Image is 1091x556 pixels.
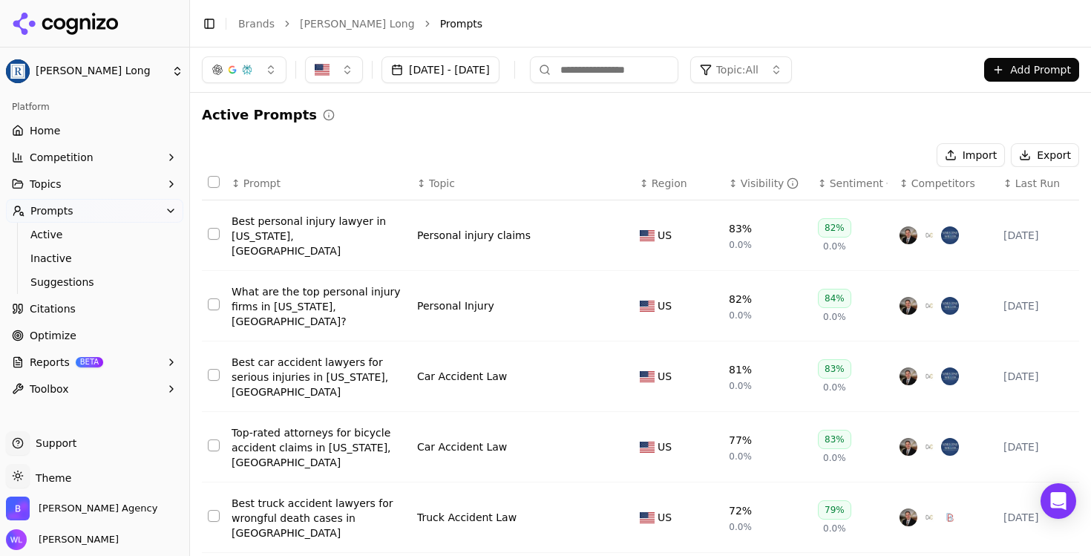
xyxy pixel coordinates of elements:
[6,95,183,119] div: Platform
[417,510,517,525] a: Truck Accident Law
[440,16,483,31] span: Prompts
[818,500,851,520] div: 79%
[812,167,894,200] th: sentiment
[818,218,851,238] div: 82%
[30,177,62,192] span: Topics
[208,510,220,522] button: Select row 5
[823,452,846,464] span: 0.0%
[208,439,220,451] button: Select row 4
[30,436,76,451] span: Support
[941,508,959,526] img: breit biniazan
[640,442,655,453] img: US flag
[729,221,752,236] div: 83%
[937,143,1005,167] button: Import
[6,324,183,347] a: Optimize
[818,430,851,449] div: 83%
[6,145,183,169] button: Competition
[30,382,69,396] span: Toolbox
[920,297,938,315] img: cohen and cohen
[1015,176,1060,191] span: Last Run
[640,230,655,241] img: US flag
[417,176,628,191] div: ↕Topic
[30,123,60,138] span: Home
[729,362,752,377] div: 81%
[1003,228,1073,243] div: [DATE]
[417,369,507,384] a: Car Accident Law
[900,508,917,526] img: price benowitz
[6,172,183,196] button: Topics
[729,310,752,321] span: 0.0%
[920,226,938,244] img: cohen and cohen
[634,167,723,200] th: Region
[823,382,846,393] span: 0.0%
[315,62,330,77] img: United States
[920,438,938,456] img: cohen and cohen
[232,214,405,258] a: Best personal injury lawyer in [US_STATE], [GEOGRAPHIC_DATA]
[417,439,507,454] a: Car Accident Law
[6,199,183,223] button: Prompts
[30,275,160,290] span: Suggestions
[208,369,220,381] button: Select row 3
[723,167,812,200] th: brandMentionRate
[941,226,959,244] img: simeone miller
[818,176,888,191] div: ↕Sentiment
[30,355,70,370] span: Reports
[729,503,752,518] div: 72%
[1003,510,1073,525] div: [DATE]
[658,228,672,243] span: US
[6,350,183,374] button: ReportsBETA
[300,16,415,31] a: [PERSON_NAME] Long
[729,176,806,191] div: ↕Visibility
[900,367,917,385] img: price benowitz
[30,251,160,266] span: Inactive
[6,297,183,321] a: Citations
[640,176,717,191] div: ↕Region
[729,292,752,307] div: 82%
[1041,483,1076,519] div: Open Intercom Messenger
[729,521,752,533] span: 0.0%
[411,167,634,200] th: Topic
[830,176,888,191] div: Sentiment
[1003,439,1073,454] div: [DATE]
[6,119,183,143] a: Home
[997,167,1079,200] th: Last Run
[658,439,672,454] span: US
[900,438,917,456] img: price benowitz
[1011,143,1079,167] button: Export
[658,510,672,525] span: US
[1003,369,1073,384] div: [DATE]
[6,377,183,401] button: Toolbox
[30,203,73,218] span: Prompts
[39,502,157,515] span: Bob Agency
[30,328,76,343] span: Optimize
[30,150,94,165] span: Competition
[232,176,405,191] div: ↕Prompt
[417,228,531,243] a: Personal injury claims
[1003,298,1073,313] div: [DATE]
[716,62,759,77] span: Topic: All
[232,284,405,329] div: What are the top personal injury firms in [US_STATE], [GEOGRAPHIC_DATA]?
[941,438,959,456] img: simeone miller
[818,289,851,308] div: 84%
[417,298,494,313] div: Personal Injury
[6,497,30,520] img: Bob Agency
[232,425,405,470] div: Top-rated attorneys for bicycle accident claims in [US_STATE], [GEOGRAPHIC_DATA]
[984,58,1079,82] button: Add Prompt
[729,239,752,251] span: 0.0%
[76,357,103,367] span: BETA
[823,311,846,323] span: 0.0%
[911,176,975,191] span: Competitors
[232,355,405,399] div: Best car accident lawyers for serious injuries in [US_STATE], [GEOGRAPHIC_DATA]
[920,508,938,526] img: cohen and cohen
[818,359,851,379] div: 83%
[208,228,220,240] button: Select row 1
[729,433,752,448] div: 77%
[6,59,30,83] img: Regan Zambri Long
[1003,176,1073,191] div: ↕Last Run
[920,367,938,385] img: cohen and cohen
[24,272,166,292] a: Suggestions
[741,176,799,191] div: Visibility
